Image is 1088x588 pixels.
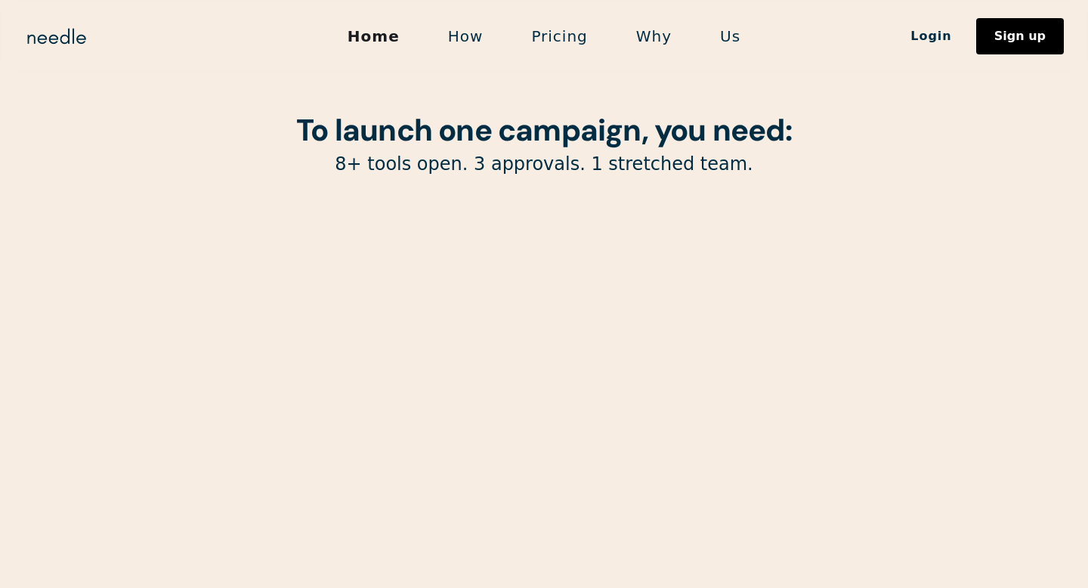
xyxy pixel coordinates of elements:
[612,20,696,52] a: Why
[976,18,1064,54] a: Sign up
[696,20,765,52] a: Us
[886,23,976,49] a: Login
[994,30,1046,42] div: Sign up
[507,20,611,52] a: Pricing
[323,20,424,52] a: Home
[296,110,792,150] strong: To launch one campaign, you need:
[159,153,929,176] p: 8+ tools open. 3 approvals. 1 stretched team.
[424,20,508,52] a: How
